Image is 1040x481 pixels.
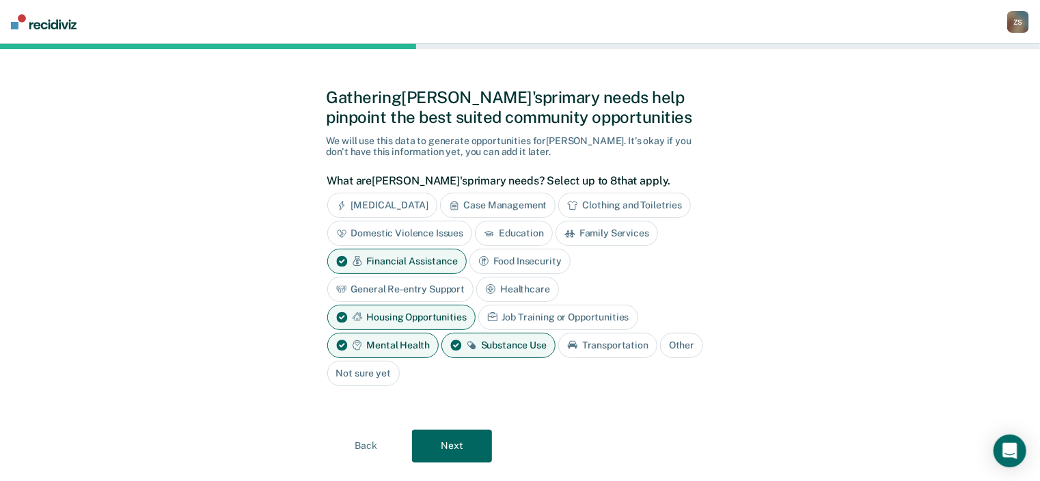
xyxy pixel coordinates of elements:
[327,305,476,330] div: Housing Opportunities
[412,430,492,463] button: Next
[469,249,571,274] div: Food Insecurity
[660,333,703,358] div: Other
[327,361,400,386] div: Not sure yet
[556,221,658,246] div: Family Services
[994,435,1026,467] div: Open Intercom Messenger
[558,333,657,358] div: Transportation
[11,14,77,29] img: Recidiviz
[327,174,707,187] label: What are [PERSON_NAME]'s primary needs? Select up to 8 that apply.
[558,193,691,218] div: Clothing and Toiletries
[478,305,638,330] div: Job Training or Opportunities
[327,221,473,246] div: Domestic Violence Issues
[1007,11,1029,33] div: Z S
[475,221,553,246] div: Education
[476,277,559,302] div: Healthcare
[441,333,556,358] div: Substance Use
[327,277,474,302] div: General Re-entry Support
[327,135,714,159] div: We will use this data to generate opportunities for [PERSON_NAME] . It's okay if you don't have t...
[327,333,439,358] div: Mental Health
[440,193,556,218] div: Case Management
[327,249,467,274] div: Financial Assistance
[327,87,714,127] div: Gathering [PERSON_NAME]'s primary needs help pinpoint the best suited community opportunities
[327,193,437,218] div: [MEDICAL_DATA]
[1007,11,1029,33] button: ZS
[327,430,407,463] button: Back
